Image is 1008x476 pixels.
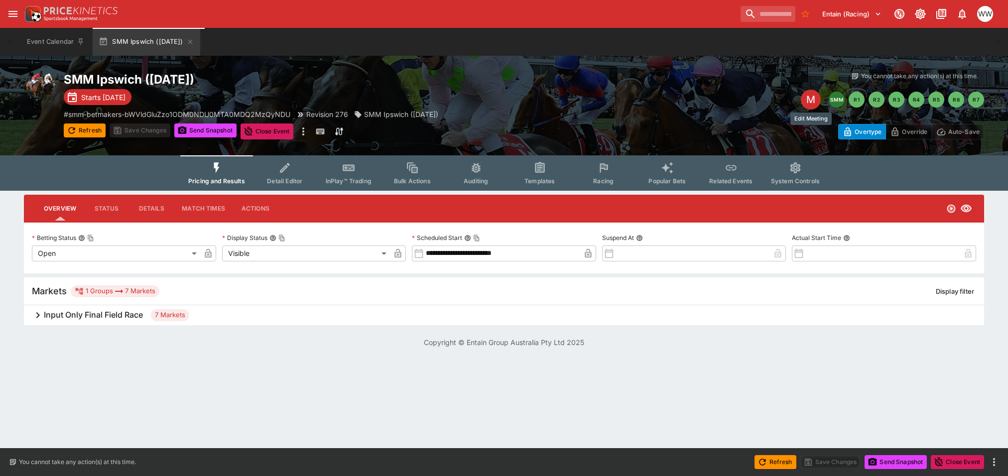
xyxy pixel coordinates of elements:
button: Event Calendar [21,28,91,56]
div: William Wallace [977,6,993,22]
button: R5 [928,92,944,108]
button: R2 [869,92,884,108]
button: more [297,123,309,139]
img: PriceKinetics [44,7,118,14]
button: Copy To Clipboard [278,235,285,241]
h5: Markets [32,285,67,297]
button: Auto-Save [932,124,984,139]
button: Overview [36,197,84,221]
span: Popular Bets [648,177,686,185]
button: Refresh [755,455,796,469]
button: Copy To Clipboard [473,235,480,241]
button: R1 [849,92,865,108]
button: SMM [829,92,845,108]
button: open drawer [4,5,22,23]
p: Actual Start Time [792,234,841,242]
button: Betting StatusCopy To Clipboard [78,235,85,241]
p: Betting Status [32,234,76,242]
span: Pricing and Results [188,177,245,185]
button: Match Times [174,197,233,221]
button: R7 [968,92,984,108]
button: Override [885,124,932,139]
img: PriceKinetics Logo [22,4,42,24]
span: Bulk Actions [394,177,431,185]
button: Documentation [932,5,950,23]
button: Display filter [930,283,980,299]
button: SMM Ipswich ([DATE]) [93,28,200,56]
p: Display Status [222,234,267,242]
button: Close Event [241,123,294,139]
button: Toggle light/dark mode [911,5,929,23]
div: Edit Meeting [790,113,832,125]
button: Send Snapshot [865,455,927,469]
button: Copy To Clipboard [87,235,94,241]
span: System Controls [771,177,820,185]
p: Scheduled Start [412,234,462,242]
button: R6 [948,92,964,108]
div: Open [32,245,200,261]
img: horse_racing.png [24,72,56,104]
span: Auditing [464,177,488,185]
button: Overtype [838,124,886,139]
button: William Wallace [974,3,996,25]
h2: Copy To Clipboard [64,72,524,87]
p: You cannot take any action(s) at this time. [19,458,136,467]
button: Refresh [64,123,106,137]
p: SMM Ipswich ([DATE]) [364,109,438,119]
button: Actions [233,197,278,221]
p: Suspend At [602,234,634,242]
button: R4 [908,92,924,108]
div: Visible [222,245,390,261]
button: Close Event [931,455,984,469]
img: Sportsbook Management [44,16,98,21]
div: Event type filters [180,155,828,191]
p: Copy To Clipboard [64,109,290,119]
button: Scheduled StartCopy To Clipboard [464,235,471,241]
h6: Input Only Final Field Race [44,310,143,320]
p: Overtype [855,126,882,137]
p: Override [902,126,927,137]
nav: pagination navigation [829,92,984,108]
span: 7 Markets [151,310,189,320]
svg: Visible [960,203,972,215]
p: Auto-Save [948,126,980,137]
button: Display StatusCopy To Clipboard [269,235,276,241]
button: more [988,456,1000,468]
div: Edit Meeting [801,90,821,110]
button: Select Tenant [816,6,887,22]
div: SMM Ipswich (10/09/25) [354,109,438,119]
p: Starts [DATE] [81,92,126,103]
span: InPlay™ Trading [326,177,372,185]
span: Related Events [709,177,753,185]
svg: Open [946,204,956,214]
button: R3 [888,92,904,108]
p: You cannot take any action(s) at this time. [861,72,978,81]
input: search [741,6,795,22]
button: No Bookmarks [797,6,813,22]
button: Actual Start Time [843,235,850,241]
button: Send Snapshot [174,123,237,137]
button: Status [84,197,129,221]
button: Connected to PK [890,5,908,23]
button: Details [129,197,174,221]
span: Templates [524,177,555,185]
div: Start From [838,124,984,139]
span: Detail Editor [267,177,302,185]
button: Suspend At [636,235,643,241]
span: Racing [593,177,614,185]
button: Notifications [953,5,971,23]
p: Revision 276 [306,109,348,119]
div: 1 Groups 7 Markets [75,285,155,297]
